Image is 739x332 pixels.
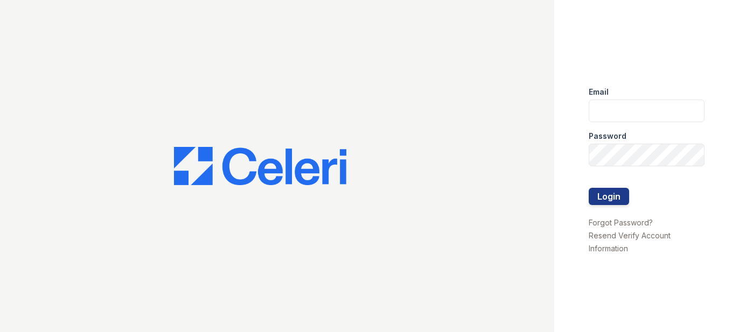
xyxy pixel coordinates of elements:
a: Forgot Password? [589,218,653,227]
label: Password [589,131,626,142]
a: Resend Verify Account Information [589,231,671,253]
img: CE_Logo_Blue-a8612792a0a2168367f1c8372b55b34899dd931a85d93a1a3d3e32e68fde9ad4.png [174,147,346,186]
button: Login [589,188,629,205]
label: Email [589,87,609,97]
